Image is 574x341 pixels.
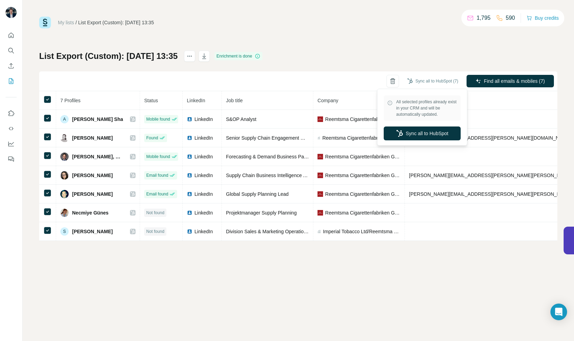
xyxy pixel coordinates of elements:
[187,116,192,122] img: LinkedIn logo
[194,153,213,160] span: LinkedIn
[6,122,17,135] button: Use Surfe API
[318,116,323,122] img: company-logo
[325,116,400,123] span: Reemtsma Cigarettenfabriken GmbH
[226,154,314,159] span: Forecasting & Demand Business Partner
[146,191,168,197] span: Email found
[146,210,164,216] span: Not found
[318,191,323,197] img: company-logo
[6,75,17,87] button: My lists
[194,134,213,141] span: LinkedIn
[146,154,170,160] span: Mobile found
[146,116,170,122] span: Mobile found
[72,191,113,198] span: [PERSON_NAME]
[72,134,113,141] span: [PERSON_NAME]
[146,135,158,141] span: Found
[60,171,69,180] img: Avatar
[187,229,192,234] img: LinkedIn logo
[72,172,113,179] span: [PERSON_NAME]
[396,99,457,117] span: All selected profiles already exist in your CRM and will be automatically updated.
[6,44,17,57] button: Search
[72,116,123,123] span: [PERSON_NAME] Sha
[146,228,164,235] span: Not found
[39,17,51,28] img: Surfe Logo
[72,228,113,235] span: [PERSON_NAME]
[144,98,158,103] span: Status
[6,153,17,165] button: Feedback
[226,191,289,197] span: Global Supply Planning Lead
[60,152,69,161] img: Avatar
[72,153,123,160] span: [PERSON_NAME], MBA
[527,13,559,23] button: Buy credits
[6,138,17,150] button: Dashboard
[226,116,256,122] span: S&OP Analyst
[39,51,178,62] h1: List Export (Custom): [DATE] 13:35
[184,51,195,62] button: actions
[325,153,400,160] span: Reemtsma Cigarettenfabriken GmbH
[226,210,297,216] span: Projektmanager Supply Planning
[550,304,567,320] div: Open Intercom Messenger
[325,172,400,179] span: Reemtsma Cigarettenfabriken GmbH
[215,52,263,60] div: Enrichment is done
[318,98,338,103] span: Company
[226,229,329,234] span: Division Sales & Marketing Operations Manager
[323,228,400,235] span: Imperial Tobacco Ltd/Reemtsma Cigarettenfabriken GmbH
[226,135,320,141] span: Senior Supply Chain Engagement Manager
[194,228,213,235] span: LinkedIn
[318,173,323,178] img: company-logo
[6,60,17,72] button: Enrich CSV
[60,190,69,198] img: Avatar
[318,210,323,216] img: company-logo
[477,14,490,22] p: 1,795
[58,20,74,25] a: My lists
[226,98,243,103] span: Job title
[194,172,213,179] span: LinkedIn
[60,227,69,236] div: S
[194,191,213,198] span: LinkedIn
[60,134,69,142] img: Avatar
[226,173,319,178] span: Supply Chain Business Intelligence Analyst
[60,98,80,103] span: 7 Profiles
[187,191,192,197] img: LinkedIn logo
[6,107,17,120] button: Use Surfe on LinkedIn
[409,135,571,141] span: [PERSON_NAME][EMAIL_ADDRESS][PERSON_NAME][DOMAIN_NAME]
[322,134,400,141] span: Reemtsma Cigarettenfabriken GmbH / an Imperial Brands PLC Company
[187,135,192,141] img: LinkedIn logo
[318,154,323,159] img: company-logo
[402,76,463,86] button: Sync all to HubSpot (7)
[325,209,400,216] span: Reemtsma Cigarettenfabriken GmbH
[484,78,545,85] span: Find all emails & mobiles (7)
[72,209,108,216] span: Necmiye Günes
[187,210,192,216] img: LinkedIn logo
[146,172,168,178] span: Email found
[506,14,515,22] p: 590
[325,191,400,198] span: Reemtsma Cigarettenfabriken GmbH
[187,173,192,178] img: LinkedIn logo
[6,29,17,42] button: Quick start
[60,115,69,123] div: A
[187,98,205,103] span: LinkedIn
[78,19,154,26] div: List Export (Custom): [DATE] 13:35
[60,209,69,217] img: Avatar
[384,126,461,140] button: Sync all to HubSpot
[6,7,17,18] img: Avatar
[194,116,213,123] span: LinkedIn
[194,209,213,216] span: LinkedIn
[467,75,554,87] button: Find all emails & mobiles (7)
[76,19,77,26] li: /
[187,154,192,159] img: LinkedIn logo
